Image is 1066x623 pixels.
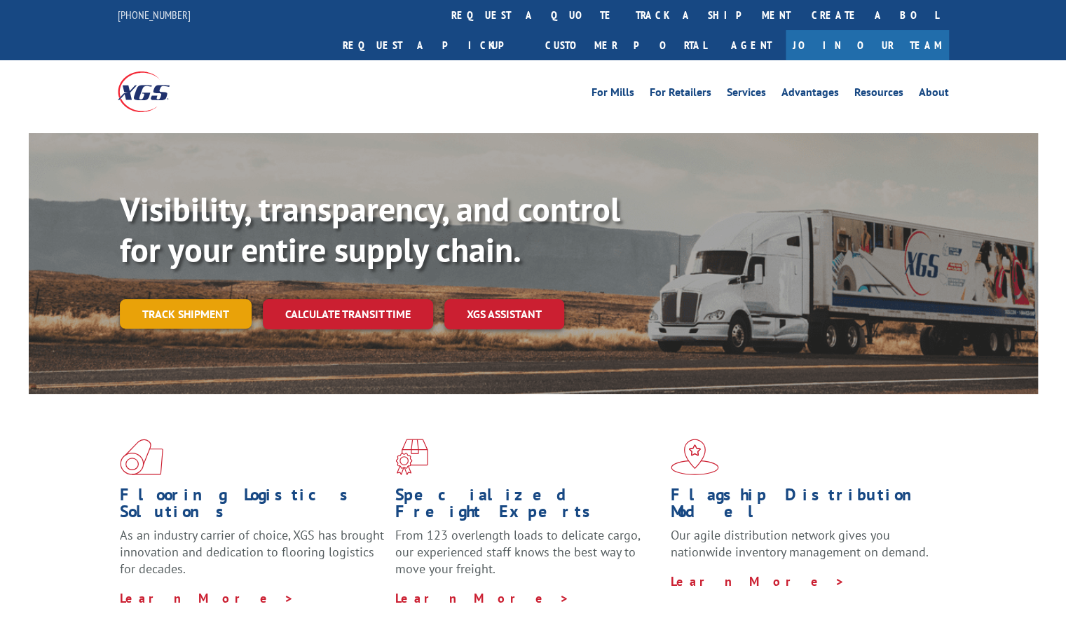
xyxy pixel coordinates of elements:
[118,8,191,22] a: [PHONE_NUMBER]
[650,87,711,102] a: For Retailers
[671,573,845,589] a: Learn More >
[717,30,786,60] a: Agent
[120,590,294,606] a: Learn More >
[671,486,936,527] h1: Flagship Distribution Model
[727,87,766,102] a: Services
[786,30,949,60] a: Join Our Team
[395,527,660,589] p: From 123 overlength loads to delicate cargo, our experienced staff knows the best way to move you...
[592,87,634,102] a: For Mills
[120,187,620,271] b: Visibility, transparency, and control for your entire supply chain.
[444,299,564,329] a: XGS ASSISTANT
[395,486,660,527] h1: Specialized Freight Experts
[120,527,384,577] span: As an industry carrier of choice, XGS has brought innovation and dedication to flooring logistics...
[854,87,903,102] a: Resources
[919,87,949,102] a: About
[332,30,535,60] a: Request a pickup
[535,30,717,60] a: Customer Portal
[120,486,385,527] h1: Flooring Logistics Solutions
[120,299,252,329] a: Track shipment
[120,439,163,475] img: xgs-icon-total-supply-chain-intelligence-red
[671,439,719,475] img: xgs-icon-flagship-distribution-model-red
[395,439,428,475] img: xgs-icon-focused-on-flooring-red
[395,590,570,606] a: Learn More >
[263,299,433,329] a: Calculate transit time
[781,87,839,102] a: Advantages
[671,527,929,560] span: Our agile distribution network gives you nationwide inventory management on demand.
